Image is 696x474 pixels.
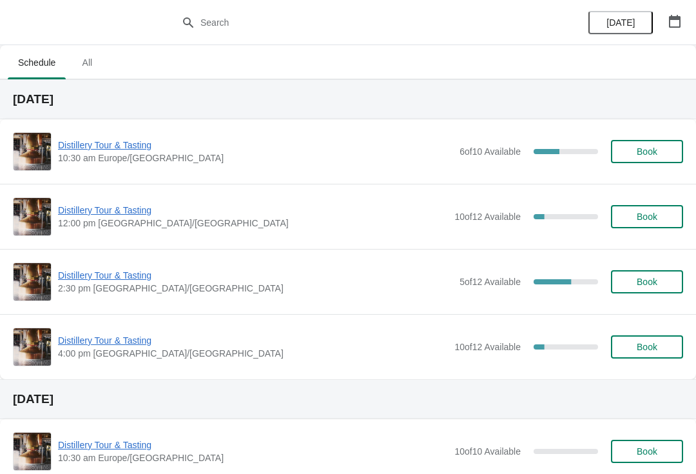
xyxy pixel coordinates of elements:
input: Search [200,11,522,34]
span: Distillery Tour & Tasting [58,139,453,152]
span: [DATE] [606,17,635,28]
span: Book [637,446,657,457]
button: Book [611,205,683,228]
img: Distillery Tour & Tasting | | 10:30 am Europe/London [14,433,51,470]
span: Distillery Tour & Tasting [58,204,448,217]
span: Schedule [8,51,66,74]
span: 10 of 12 Available [454,342,521,352]
span: Distillery Tour & Tasting [58,334,448,347]
button: Book [611,440,683,463]
span: 10:30 am Europe/[GEOGRAPHIC_DATA] [58,451,448,464]
span: Book [637,212,657,222]
span: 10 of 10 Available [454,446,521,457]
span: 2:30 pm [GEOGRAPHIC_DATA]/[GEOGRAPHIC_DATA] [58,282,453,295]
span: 6 of 10 Available [459,146,521,157]
span: 10 of 12 Available [454,212,521,222]
button: Book [611,335,683,359]
button: [DATE] [588,11,653,34]
span: Book [637,146,657,157]
span: Distillery Tour & Tasting [58,269,453,282]
span: All [71,51,103,74]
img: Distillery Tour & Tasting | | 4:00 pm Europe/London [14,328,51,366]
span: 12:00 pm [GEOGRAPHIC_DATA]/[GEOGRAPHIC_DATA] [58,217,448,230]
span: 5 of 12 Available [459,277,521,287]
img: Distillery Tour & Tasting | | 10:30 am Europe/London [14,133,51,170]
span: 4:00 pm [GEOGRAPHIC_DATA]/[GEOGRAPHIC_DATA] [58,347,448,360]
span: 10:30 am Europe/[GEOGRAPHIC_DATA] [58,152,453,164]
img: Distillery Tour & Tasting | | 2:30 pm Europe/London [14,263,51,301]
span: Distillery Tour & Tasting [58,439,448,451]
span: Book [637,342,657,352]
img: Distillery Tour & Tasting | | 12:00 pm Europe/London [14,198,51,235]
button: Book [611,140,683,163]
button: Book [611,270,683,293]
h2: [DATE] [13,393,683,406]
h2: [DATE] [13,93,683,106]
span: Book [637,277,657,287]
